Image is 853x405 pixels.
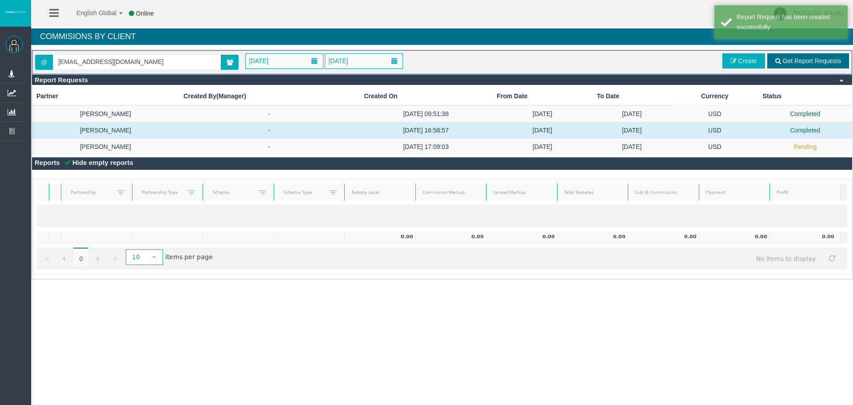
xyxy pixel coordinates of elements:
[246,55,271,67] span: [DATE]
[671,139,758,155] td: USD
[359,139,492,155] td: [DATE] 17:09:03
[630,187,698,199] a: Sub IB Commission
[207,186,259,198] a: Scheme
[758,122,852,139] td: Completed
[344,232,415,243] td: 0.00
[32,105,179,122] td: [PERSON_NAME]
[758,139,852,155] td: Pending
[593,87,672,105] th: To Date
[127,250,146,264] span: 10
[359,122,492,139] td: [DATE] 16:58:57
[136,186,188,198] a: Partnership Type
[65,186,117,198] a: Partnership
[758,87,852,105] th: Status
[593,105,672,122] td: [DATE]
[359,87,492,105] th: Created On
[32,122,179,139] td: [PERSON_NAME]
[179,139,359,155] td: -
[671,105,758,122] td: USD
[112,255,119,262] span: Go to the last page
[32,139,179,155] td: [PERSON_NAME]
[35,76,88,84] span: Report Requests
[558,187,627,199] a: Total Rebates
[107,250,123,266] a: Go to the last page
[492,122,592,139] td: [DATE]
[35,55,53,70] span: @
[671,122,758,139] td: USD
[738,57,757,64] span: Create
[593,122,672,139] td: [DATE]
[136,10,154,17] span: Online
[72,159,133,166] span: Hide empty reports
[671,87,758,105] td: Currency
[771,187,840,199] a: Profit
[39,250,55,266] a: Go to the first page
[492,87,592,105] th: From Date
[699,232,770,243] td: 0.00
[359,105,492,122] td: [DATE] 09:51:38
[737,12,841,32] div: Report Request has been created successfully
[65,9,116,16] span: English Global
[346,187,415,199] a: Rebate Local
[417,187,485,199] a: Commision Markup
[628,232,699,243] td: 0.00
[179,122,359,139] td: -
[769,232,841,243] td: 0.00
[829,255,836,262] span: Refresh
[758,105,852,122] td: Completed
[32,87,179,105] th: Partner
[60,255,68,262] span: Go to the previous page
[700,187,769,199] a: Payment
[53,55,220,69] input: Search partner...
[415,232,486,243] td: 0.00
[179,87,359,105] th: Created By(Manager)
[90,250,106,266] a: Go to the next page
[492,139,592,155] td: [DATE]
[488,187,556,199] a: Spread Markup
[557,232,628,243] td: 0.00
[593,139,672,155] td: [DATE]
[825,250,840,265] a: Refresh
[326,55,351,67] span: [DATE]
[56,250,72,266] a: Go to the previous page
[151,253,158,261] span: select
[4,10,27,14] img: logo.svg
[73,248,88,266] span: 0
[748,250,824,267] span: No items to display
[35,159,60,166] span: Reports
[492,105,592,122] td: [DATE]
[486,232,557,243] td: 0.00
[31,28,853,45] h4: Commisions By Client
[44,255,51,262] span: Go to the first page
[179,105,359,122] td: -
[124,250,213,265] span: items per page
[94,255,101,262] span: Go to the next page
[782,57,841,64] span: Get Report Requests
[278,186,330,198] a: Scheme Type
